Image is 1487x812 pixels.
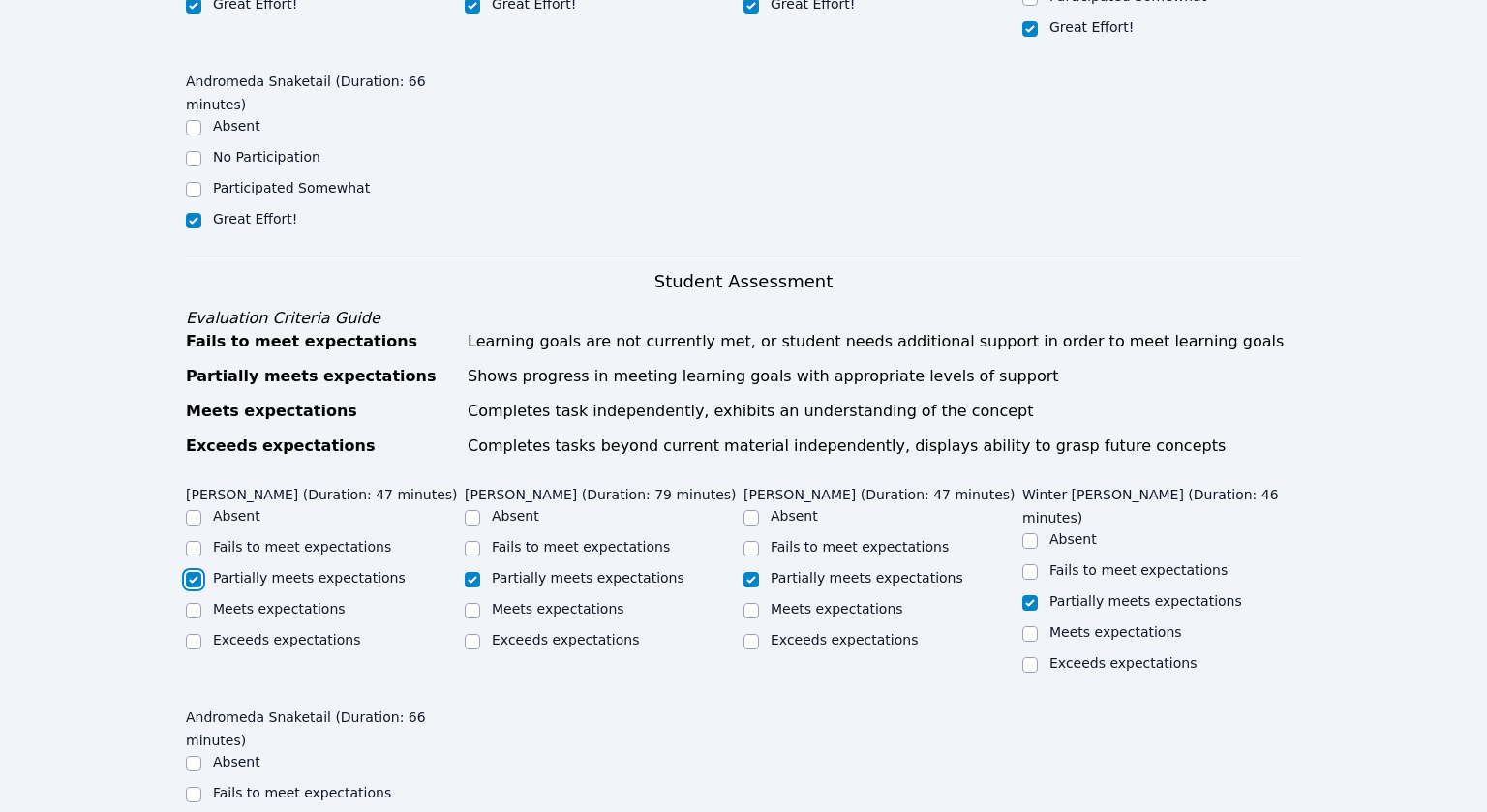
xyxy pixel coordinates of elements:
[492,601,624,617] label: Meets expectations
[213,754,260,769] label: Absent
[492,570,684,586] label: Partially meets expectations
[465,477,737,506] legend: [PERSON_NAME] (Duration: 79 minutes)
[492,632,639,647] label: Exceeds expectations
[213,785,391,800] label: Fails to meet expectations
[468,365,1301,388] div: Shows progress in meeting learning goals with appropriate levels of support
[492,539,670,555] label: Fails to meet expectations
[771,632,918,647] label: Exceeds expectations
[213,211,297,226] label: Great Effort!
[186,330,456,353] div: Fails to meet expectations
[186,307,1301,330] div: Evaluation Criteria Guide
[1049,562,1228,578] label: Fails to meet expectations
[186,477,458,506] legend: [PERSON_NAME] (Duration: 47 minutes)
[1022,477,1301,529] legend: Winter [PERSON_NAME] (Duration: 46 minutes)
[1049,19,1134,35] label: Great Effort!
[492,508,539,524] label: Absent
[1049,624,1182,640] label: Meets expectations
[213,118,260,134] label: Absent
[1049,593,1242,609] label: Partially meets expectations
[213,632,360,647] label: Exceeds expectations
[186,400,456,423] div: Meets expectations
[213,570,406,586] label: Partially meets expectations
[468,400,1301,423] div: Completes task independently, exhibits an understanding of the concept
[186,435,456,458] div: Exceeds expectations
[468,330,1301,353] div: Learning goals are not currently met, or student needs additional support in order to meet learni...
[771,539,949,555] label: Fails to meet expectations
[186,64,465,116] legend: Andromeda Snaketail (Duration: 66 minutes)
[213,539,391,555] label: Fails to meet expectations
[213,180,370,195] label: Participated Somewhat
[213,601,346,617] label: Meets expectations
[771,508,818,524] label: Absent
[186,365,456,388] div: Partially meets expectations
[771,601,903,617] label: Meets expectations
[1049,531,1097,547] label: Absent
[1049,655,1197,671] label: Exceeds expectations
[213,508,260,524] label: Absent
[468,435,1301,458] div: Completes tasks beyond current material independently, displays ability to grasp future concepts
[186,268,1301,295] h3: Student Assessment
[213,149,320,165] label: No Participation
[743,477,1016,506] legend: [PERSON_NAME] (Duration: 47 minutes)
[186,700,465,752] legend: Andromeda Snaketail (Duration: 66 minutes)
[771,570,963,586] label: Partially meets expectations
